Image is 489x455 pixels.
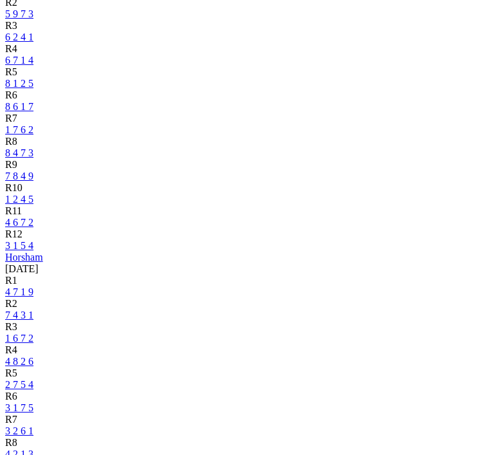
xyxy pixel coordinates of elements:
a: 7 4 3 1 [5,310,33,320]
a: 3 1 7 5 [5,402,33,413]
a: 3 2 6 1 [5,425,33,436]
div: R9 [5,159,484,171]
div: [DATE] [5,263,484,275]
a: Horsham [5,252,43,263]
a: 1 2 4 5 [5,194,33,205]
div: R11 [5,205,484,217]
a: 1 7 6 2 [5,124,33,135]
div: R12 [5,228,484,240]
div: R10 [5,182,484,194]
div: R6 [5,89,484,101]
a: 4 6 7 2 [5,217,33,228]
div: R7 [5,414,484,425]
a: 8 1 2 5 [5,78,33,89]
div: R4 [5,43,484,55]
div: R3 [5,321,484,333]
div: R2 [5,298,484,310]
a: 6 2 4 1 [5,32,33,42]
div: R1 [5,275,484,286]
div: R5 [5,66,484,78]
div: R7 [5,113,484,124]
a: 4 7 1 9 [5,286,33,297]
a: 7 8 4 9 [5,171,33,181]
a: 4 8 2 6 [5,356,33,367]
div: R3 [5,20,484,32]
a: 8 6 1 7 [5,101,33,112]
a: 3 1 5 4 [5,240,33,251]
div: R4 [5,344,484,356]
a: 6 7 1 4 [5,55,33,66]
div: R6 [5,391,484,402]
div: R5 [5,367,484,379]
div: R8 [5,437,484,449]
a: 1 6 7 2 [5,333,33,344]
a: 5 9 7 3 [5,8,33,19]
div: R8 [5,136,484,147]
a: 8 4 7 3 [5,147,33,158]
a: 2 7 5 4 [5,379,33,390]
